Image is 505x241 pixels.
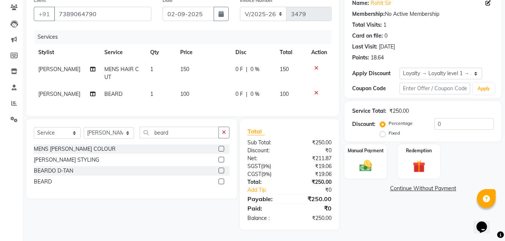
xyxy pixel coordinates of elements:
span: CGST [247,171,261,177]
span: | [246,90,247,98]
th: Stylist [34,44,100,61]
div: Discount: [352,120,375,128]
div: ( ) [242,170,289,178]
iframe: chat widget [473,211,497,233]
img: _gift.svg [409,159,429,174]
a: Continue Without Payment [346,185,500,192]
th: Total [275,44,307,61]
div: ₹19.06 [289,162,337,170]
div: ₹19.06 [289,170,337,178]
label: Fixed [389,130,400,136]
label: Manual Payment [348,147,384,154]
div: MENS [PERSON_NAME] COLOUR [34,145,116,153]
div: Last Visit: [352,43,377,51]
div: Sub Total: [242,139,289,147]
th: Action [307,44,332,61]
span: 0 % [250,90,259,98]
div: ₹0 [289,204,337,213]
div: ₹250.00 [289,139,337,147]
span: Total [247,127,265,135]
div: [DATE] [379,43,395,51]
span: 1 [150,91,153,97]
span: 150 [180,66,189,73]
span: 9% [263,171,270,177]
input: Search or Scan [140,127,219,138]
th: Qty [146,44,176,61]
span: [PERSON_NAME] [38,66,80,73]
span: 0 F [235,65,243,73]
div: Total Visits: [352,21,382,29]
span: 100 [280,91,289,97]
div: ₹211.87 [289,155,337,162]
div: ₹250.00 [289,194,337,203]
span: 100 [180,91,189,97]
div: 1 [383,21,386,29]
span: 1 [150,66,153,73]
div: Services [35,30,337,44]
div: Membership: [352,10,385,18]
div: ( ) [242,162,289,170]
div: BEARDO D-TAN [34,167,73,175]
span: | [246,65,247,73]
input: Search by Name/Mobile/Email/Code [54,7,151,21]
span: [PERSON_NAME] [38,91,80,97]
div: No Active Membership [352,10,494,18]
div: Payable: [242,194,289,203]
th: Service [100,44,145,61]
div: Discount: [242,147,289,155]
div: 0 [384,32,387,40]
div: 18.64 [371,54,384,62]
div: [PERSON_NAME] STYLING [34,156,99,164]
img: _cash.svg [356,159,376,173]
div: ₹250.00 [289,214,337,222]
div: ₹0 [289,147,337,155]
div: Paid: [242,204,289,213]
div: Service Total: [352,107,386,115]
span: MENS HAIR CUT [104,66,139,80]
span: 0 % [250,65,259,73]
div: Points: [352,54,369,62]
label: Percentage [389,120,413,127]
span: BEARD [104,91,122,97]
div: ₹250.00 [389,107,409,115]
span: 9% [262,163,270,169]
div: Apply Discount [352,70,399,77]
div: Balance : [242,214,289,222]
span: 150 [280,66,289,73]
div: Coupon Code [352,85,399,92]
div: BEARD [34,178,52,186]
div: Net: [242,155,289,162]
span: SGST [247,163,261,170]
input: Enter Offer / Coupon Code [399,83,470,94]
a: Add Tip [242,186,298,194]
label: Redemption [406,147,432,154]
div: ₹250.00 [289,178,337,186]
th: Price [176,44,231,61]
div: ₹0 [297,186,337,194]
button: +91 [34,7,55,21]
div: Card on file: [352,32,383,40]
div: Total: [242,178,289,186]
button: Apply [473,83,494,94]
span: 0 F [235,90,243,98]
th: Disc [231,44,275,61]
